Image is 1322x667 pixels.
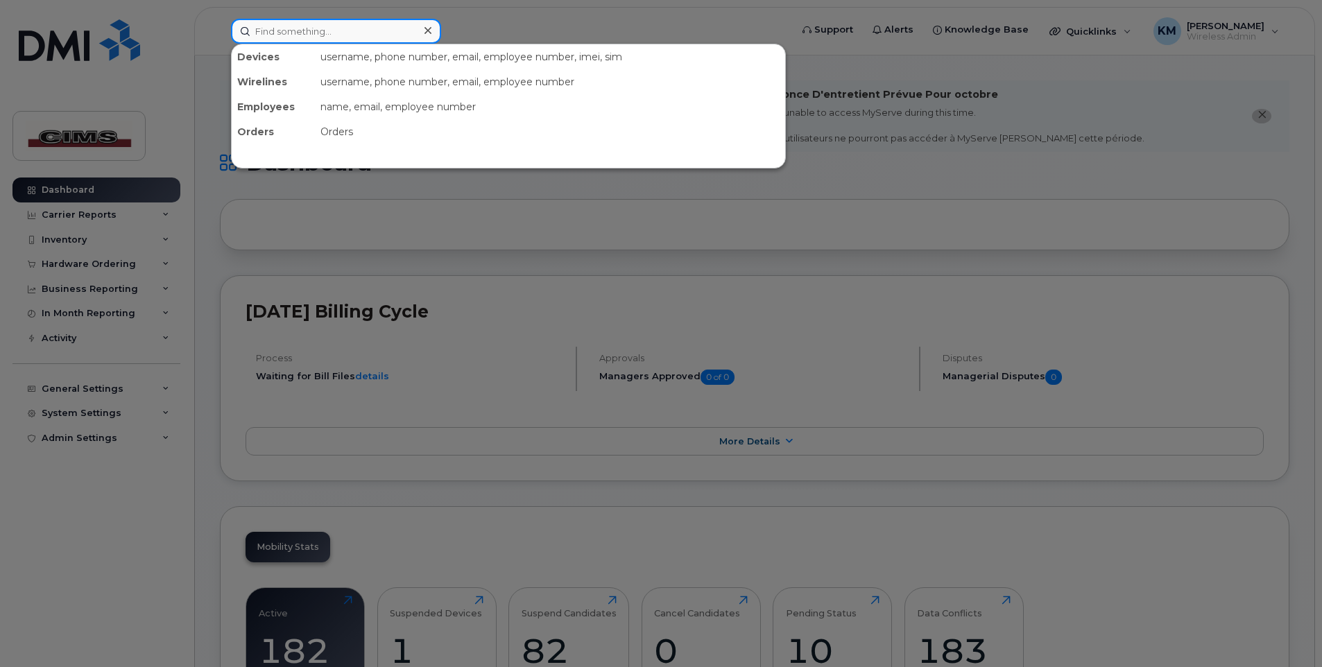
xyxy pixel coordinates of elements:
div: Orders [232,119,315,144]
div: Employees [232,94,315,119]
div: username, phone number, email, employee number, imei, sim [315,44,785,69]
div: Devices [232,44,315,69]
div: name, email, employee number [315,94,785,119]
div: username, phone number, email, employee number [315,69,785,94]
div: Wirelines [232,69,315,94]
div: Orders [315,119,785,144]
